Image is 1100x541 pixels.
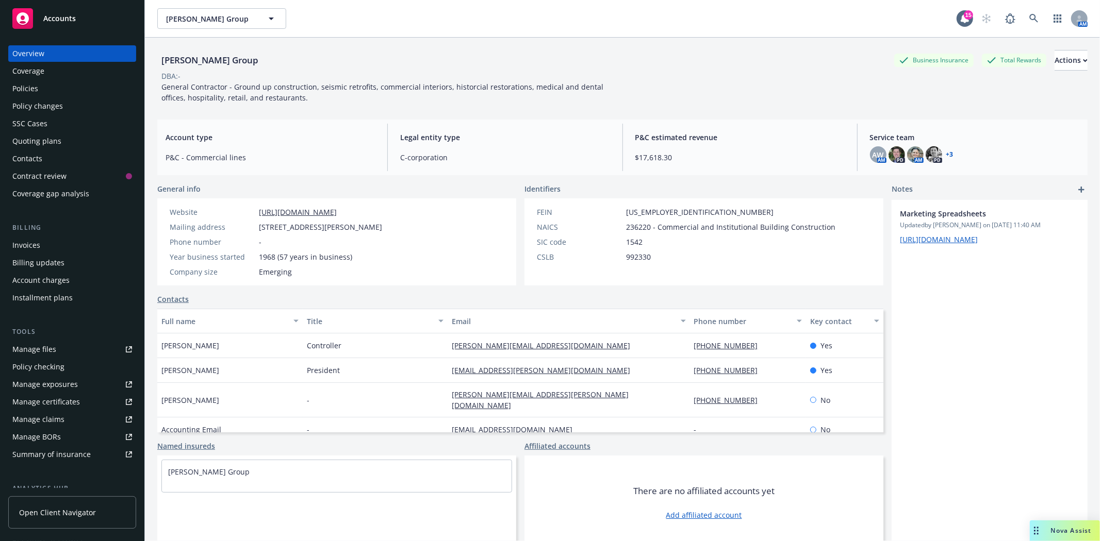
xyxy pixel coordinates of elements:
[1030,520,1100,541] button: Nova Assist
[1051,526,1092,535] span: Nova Assist
[8,272,136,289] a: Account charges
[666,510,742,520] a: Add affiliated account
[892,183,913,196] span: Notes
[12,237,40,253] div: Invoices
[907,146,924,163] img: photo
[1047,8,1068,29] a: Switch app
[1075,183,1088,196] a: add
[8,4,136,33] a: Accounts
[873,149,884,160] span: AW
[8,429,136,445] a: Manage BORs
[161,71,180,81] div: DBA: -
[12,98,63,114] div: Policy changes
[889,146,905,163] img: photo
[1030,520,1043,541] div: Drag to move
[166,152,375,163] span: P&C - Commercial lines
[12,80,38,97] div: Policies
[694,316,791,327] div: Phone number
[626,207,774,217] span: [US_EMPLOYER_IDENTIFICATION_NUMBER]
[537,222,622,232] div: NAICS
[8,98,136,114] a: Policy changes
[946,151,954,158] a: +3
[12,45,44,62] div: Overview
[259,222,382,232] span: [STREET_ADDRESS][PERSON_NAME]
[8,327,136,337] div: Tools
[43,14,76,23] span: Accounts
[8,359,136,375] a: Policy checking
[806,309,883,333] button: Key contact
[8,341,136,358] a: Manage files
[8,290,136,306] a: Installment plans
[982,54,1046,66] div: Total Rewards
[8,80,136,97] a: Policies
[8,63,136,79] a: Coverage
[259,236,261,247] span: -
[448,309,689,333] button: Email
[8,115,136,132] a: SSC Cases
[12,63,44,79] div: Coverage
[690,309,806,333] button: Phone number
[8,376,136,393] span: Manage exposures
[161,395,219,405] span: [PERSON_NAME]
[12,411,64,428] div: Manage claims
[626,251,651,262] span: 992330
[452,316,674,327] div: Email
[694,395,766,405] a: [PHONE_NUMBER]
[307,316,433,327] div: Title
[19,507,96,518] span: Open Client Navigator
[452,425,581,434] a: [EMAIL_ADDRESS][DOMAIN_NAME]
[168,467,250,477] a: [PERSON_NAME] Group
[8,255,136,271] a: Billing updates
[12,446,91,463] div: Summary of insurance
[12,185,89,202] div: Coverage gap analysis
[307,424,309,435] span: -
[161,340,219,351] span: [PERSON_NAME]
[307,365,340,376] span: President
[12,115,47,132] div: SSC Cases
[8,394,136,410] a: Manage certificates
[303,309,448,333] button: Title
[12,429,61,445] div: Manage BORs
[161,82,605,103] span: General Contractor - Ground up construction, seismic retrofits, commercial interiors, historcial ...
[900,234,978,244] a: [URL][DOMAIN_NAME]
[259,207,337,217] a: [URL][DOMAIN_NAME]
[157,183,201,194] span: General info
[452,341,638,350] a: [PERSON_NAME][EMAIL_ADDRESS][DOMAIN_NAME]
[870,132,1079,143] span: Service team
[161,316,287,327] div: Full name
[1055,50,1088,71] button: Actions
[694,425,705,434] a: -
[12,255,64,271] div: Billing updates
[820,395,830,405] span: No
[161,365,219,376] span: [PERSON_NAME]
[1000,8,1021,29] a: Report a Bug
[8,150,136,167] a: Contacts
[157,309,303,333] button: Full name
[1024,8,1044,29] a: Search
[820,424,830,435] span: No
[307,340,341,351] span: Controller
[8,411,136,428] a: Manage claims
[166,132,375,143] span: Account type
[964,10,973,20] div: 15
[635,132,845,143] span: P&C estimated revenue
[8,185,136,202] a: Coverage gap analysis
[12,359,64,375] div: Policy checking
[259,266,292,277] span: Emerging
[810,316,868,327] div: Key contact
[524,183,561,194] span: Identifiers
[892,200,1088,253] div: Marketing SpreadsheetsUpdatedby [PERSON_NAME] on [DATE] 11:40 AM[URL][DOMAIN_NAME]
[12,150,42,167] div: Contacts
[820,365,832,376] span: Yes
[820,340,832,351] span: Yes
[170,236,255,247] div: Phone number
[12,341,56,358] div: Manage files
[259,251,352,262] span: 1968 (57 years in business)
[157,294,189,305] a: Contacts
[400,132,610,143] span: Legal entity type
[161,424,221,435] span: Accounting Email
[157,54,262,67] div: [PERSON_NAME] Group
[12,394,80,410] div: Manage certificates
[157,8,286,29] button: [PERSON_NAME] Group
[8,133,136,149] a: Quoting plans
